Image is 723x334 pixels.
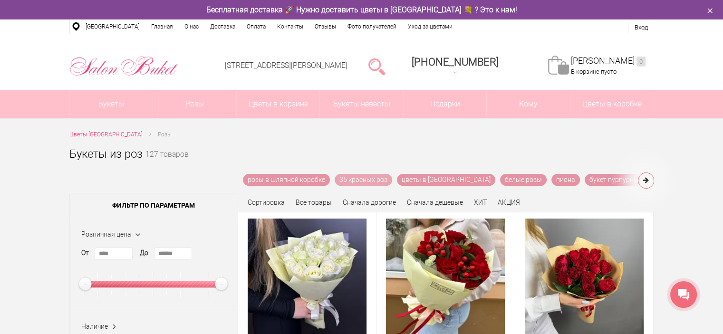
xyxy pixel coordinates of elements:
a: Все товары [296,199,332,206]
span: Сортировка [248,199,285,206]
div: Бесплатная доставка 🚀 Нужно доставить цветы в [GEOGRAPHIC_DATA] 💐 ? Это к нам! [62,5,661,15]
span: В корзине пусто [571,68,617,75]
a: [GEOGRAPHIC_DATA] [80,19,145,34]
a: белые розы [500,174,547,186]
a: Главная [145,19,179,34]
span: Цветы [GEOGRAPHIC_DATA] [69,131,143,138]
a: О нас [179,19,204,34]
a: Оплата [241,19,271,34]
ins: 0 [636,57,646,67]
a: Подарки [404,90,487,118]
a: Цветы [GEOGRAPHIC_DATA] [69,130,143,140]
a: Уход за цветами [402,19,458,34]
a: Цветы в корзине [237,90,320,118]
a: АКЦИЯ [498,199,520,206]
a: Сначала дорогие [343,199,396,206]
a: Розы [153,90,236,118]
a: Фото получателей [342,19,402,34]
span: Розничная цена [81,230,131,238]
a: ХИТ [474,199,487,206]
a: Вход [635,24,648,31]
a: [PHONE_NUMBER] [406,53,504,80]
span: Кому [487,90,570,118]
span: [PHONE_NUMBER] [412,56,499,68]
a: пиона [551,174,580,186]
a: Отзывы [309,19,342,34]
img: Цветы Нижний Новгород [69,54,178,78]
a: Букеты [70,90,153,118]
label: От [81,248,89,258]
a: Цветы в коробке [570,90,654,118]
small: 127 товаров [145,151,189,174]
a: розы в шляпной коробке [243,174,330,186]
span: Розы [158,131,172,138]
a: 35 красных роз [335,174,392,186]
span: Наличие [81,323,108,330]
a: цветы в [GEOGRAPHIC_DATA] [397,174,495,186]
a: Контакты [271,19,309,34]
label: До [140,248,148,258]
a: [PERSON_NAME] [571,56,646,67]
h1: Букеты из роз [69,145,143,162]
a: букет пурпурных роз [585,174,659,186]
a: [STREET_ADDRESS][PERSON_NAME] [225,61,347,70]
span: Фильтр по параметрам [70,193,238,217]
a: Сначала дешевые [407,199,463,206]
a: Букеты невесты [320,90,403,118]
a: Доставка [204,19,241,34]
